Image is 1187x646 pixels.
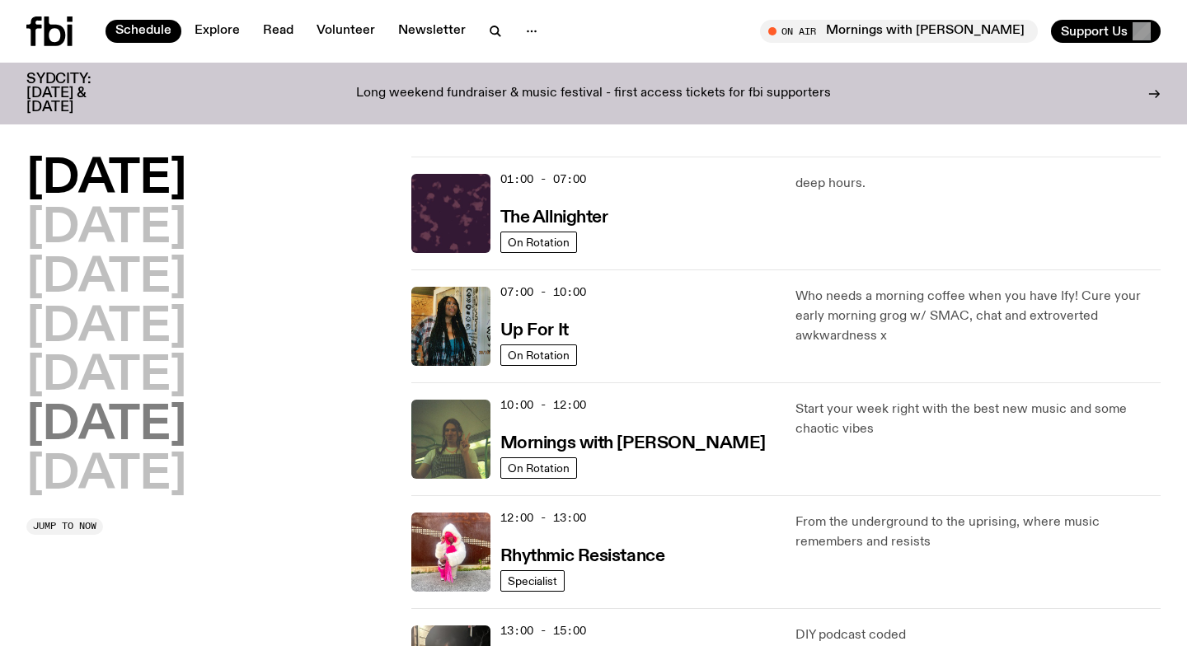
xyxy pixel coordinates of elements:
[508,236,570,248] span: On Rotation
[500,206,608,227] a: The Allnighter
[26,403,186,449] button: [DATE]
[500,457,577,479] a: On Rotation
[185,20,250,43] a: Explore
[500,319,569,339] a: Up For It
[253,20,303,43] a: Read
[307,20,385,43] a: Volunteer
[356,87,831,101] p: Long weekend fundraiser & music festival - first access tickets for fbi supporters
[26,73,132,115] h3: SYDCITY: [DATE] & [DATE]
[500,545,665,565] a: Rhythmic Resistance
[500,570,565,592] a: Specialist
[795,625,1161,645] p: DIY podcast coded
[508,461,570,474] span: On Rotation
[411,513,490,592] img: Attu crouches on gravel in front of a brown wall. They are wearing a white fur coat with a hood, ...
[388,20,476,43] a: Newsletter
[106,20,181,43] a: Schedule
[26,305,186,351] button: [DATE]
[795,400,1161,439] p: Start your week right with the best new music and some chaotic vibes
[411,287,490,366] img: Ify - a Brown Skin girl with black braided twists, looking up to the side with her tongue stickin...
[500,397,586,413] span: 10:00 - 12:00
[508,574,557,587] span: Specialist
[500,322,569,339] h3: Up For It
[500,623,586,639] span: 13:00 - 15:00
[26,206,186,252] button: [DATE]
[508,349,570,361] span: On Rotation
[1051,20,1161,43] button: Support Us
[26,157,186,203] button: [DATE]
[500,510,586,526] span: 12:00 - 13:00
[26,353,186,400] button: [DATE]
[1061,24,1128,39] span: Support Us
[795,287,1161,346] p: Who needs a morning coffee when you have Ify! Cure your early morning grog w/ SMAC, chat and extr...
[500,171,586,187] span: 01:00 - 07:00
[500,548,665,565] h3: Rhythmic Resistance
[26,518,103,535] button: Jump to now
[500,435,766,452] h3: Mornings with [PERSON_NAME]
[500,344,577,366] a: On Rotation
[26,452,186,499] button: [DATE]
[26,255,186,302] button: [DATE]
[500,209,608,227] h3: The Allnighter
[795,513,1161,552] p: From the underground to the uprising, where music remembers and resists
[795,174,1161,194] p: deep hours.
[411,400,490,479] img: Jim Kretschmer in a really cute outfit with cute braids, standing on a train holding up a peace s...
[500,432,766,452] a: Mornings with [PERSON_NAME]
[760,20,1038,43] button: On AirMornings with [PERSON_NAME]
[33,522,96,531] span: Jump to now
[500,284,586,300] span: 07:00 - 10:00
[500,232,577,253] a: On Rotation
